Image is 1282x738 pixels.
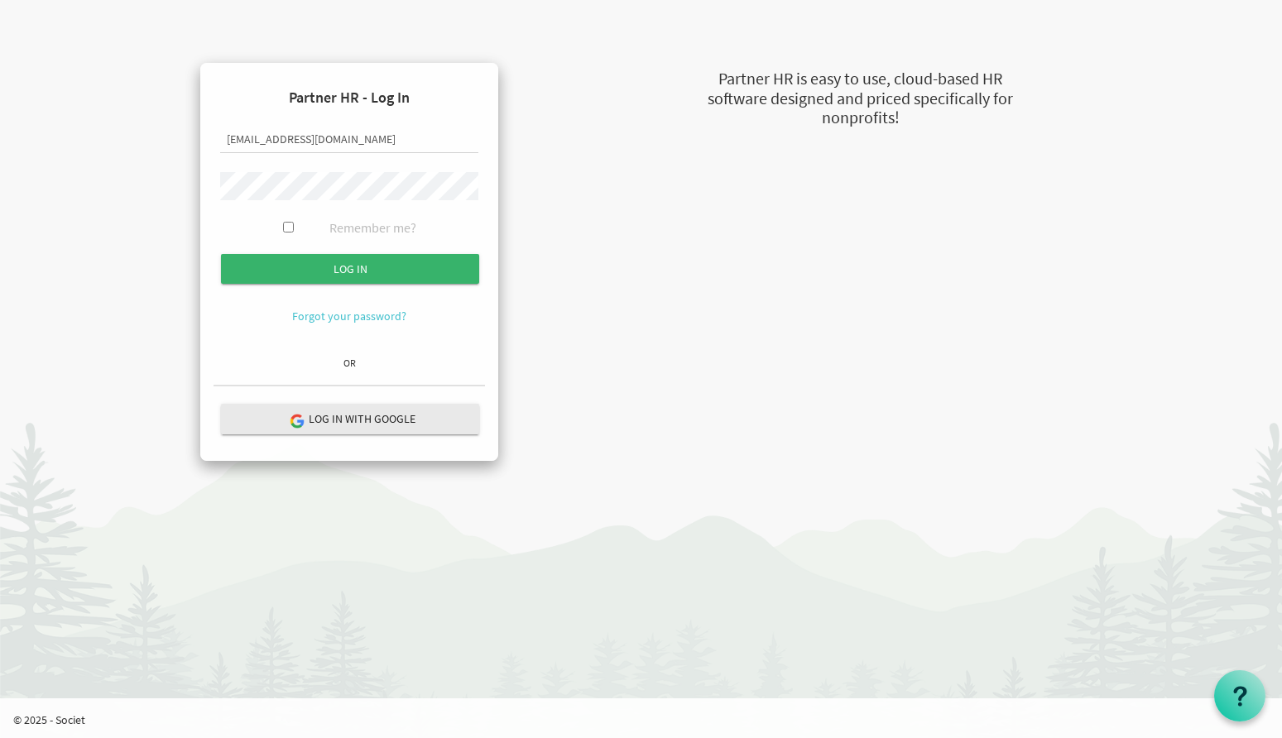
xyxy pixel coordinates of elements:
[221,254,479,284] input: Log in
[290,413,305,428] img: google-logo.png
[214,76,485,119] h4: Partner HR - Log In
[329,218,416,237] label: Remember me?
[214,357,485,368] h6: OR
[452,176,472,196] keeper-lock: Open Keeper Popup
[625,87,1097,111] div: software designed and priced specifically for
[292,309,406,323] a: Forgot your password?
[13,712,1282,728] p: © 2025 - Societ
[221,404,479,434] button: Log in with Google
[625,67,1097,91] div: Partner HR is easy to use, cloud-based HR
[625,106,1097,130] div: nonprofits!
[220,126,478,154] input: Email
